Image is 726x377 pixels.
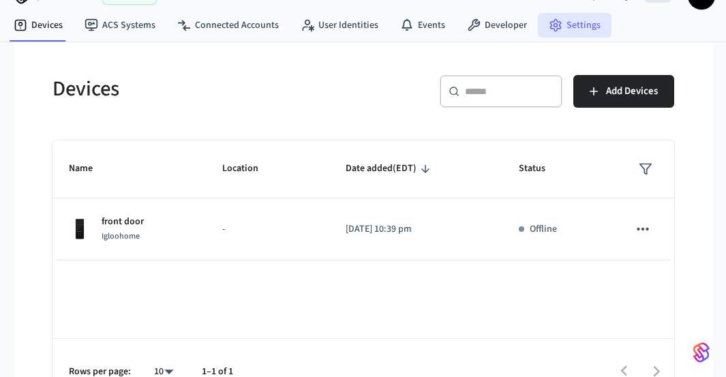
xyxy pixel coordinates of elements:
span: Name [69,158,110,179]
p: [DATE] 10:39 pm [346,222,486,237]
span: Status [519,158,563,179]
button: Add Devices [573,75,674,108]
h5: Devices [52,75,355,103]
span: Location [222,158,276,179]
a: Developer [456,13,538,37]
p: front door [102,215,144,229]
p: - [222,222,313,237]
a: Devices [3,13,74,37]
img: igloohome_deadbolt_2e [69,218,91,240]
a: Events [389,13,456,37]
p: Offline [530,222,557,237]
a: Settings [538,13,611,37]
a: ACS Systems [74,13,166,37]
a: Connected Accounts [166,13,290,37]
span: Igloohome [102,230,140,242]
img: SeamLogoGradient.69752ec5.svg [693,342,710,363]
span: Add Devices [606,82,658,100]
span: Date added(EDT) [346,158,434,179]
a: User Identities [290,13,389,37]
table: sticky table [52,140,674,260]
